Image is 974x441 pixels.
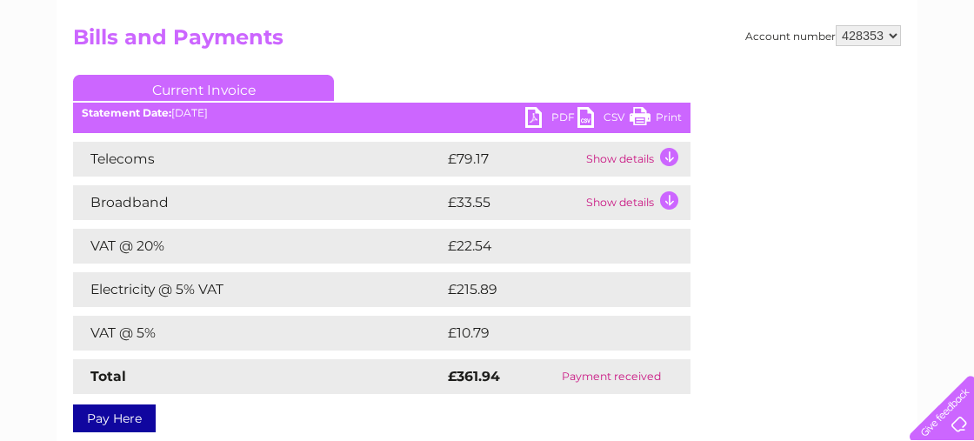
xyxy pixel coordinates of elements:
a: PDF [525,107,577,132]
a: Water [668,74,701,87]
a: Current Invoice [73,75,334,101]
div: [DATE] [73,107,690,119]
strong: £361.94 [448,368,500,384]
a: Telecoms [760,74,812,87]
div: Account number [745,25,901,46]
td: Show details [582,142,690,177]
td: £215.89 [444,272,658,307]
img: logo.png [34,45,123,98]
a: Pay Here [73,404,156,432]
td: £10.79 [444,316,654,351]
a: 0333 014 3131 [646,9,766,30]
td: £22.54 [444,229,655,264]
td: Show details [582,185,690,220]
td: £79.17 [444,142,582,177]
td: Broadband [73,185,444,220]
strong: Total [90,368,126,384]
b: Statement Date: [82,106,171,119]
a: Contact [858,74,901,87]
a: Log out [917,74,957,87]
a: Print [630,107,682,132]
td: Telecoms [73,142,444,177]
td: Payment received [532,359,690,394]
div: Clear Business is a trading name of Verastar Limited (registered in [GEOGRAPHIC_DATA] No. 3667643... [77,10,899,84]
td: Electricity @ 5% VAT [73,272,444,307]
a: Blog [823,74,848,87]
td: VAT @ 20% [73,229,444,264]
h2: Bills and Payments [73,25,901,58]
td: £33.55 [444,185,582,220]
td: VAT @ 5% [73,316,444,351]
a: Energy [711,74,750,87]
a: CSV [577,107,630,132]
